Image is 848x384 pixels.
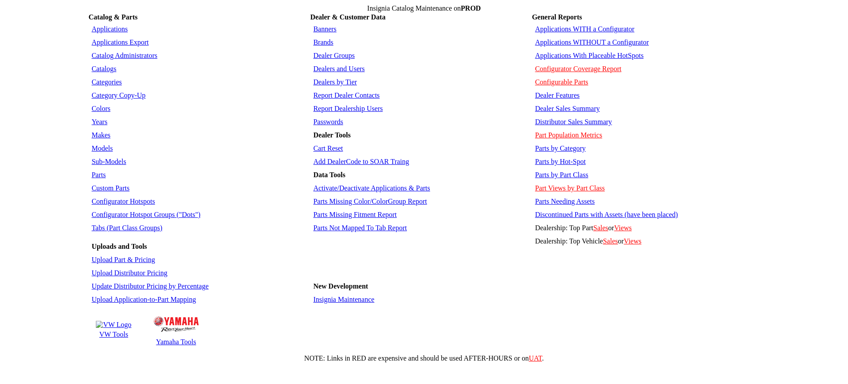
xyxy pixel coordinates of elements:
[313,184,430,192] a: Activate/Deactivate Applications & Parts
[535,118,612,125] a: Distributor Sales Summary
[532,13,582,21] b: General Reports
[313,91,379,99] a: Report Dealer Contacts
[91,144,113,152] a: Models
[310,13,385,21] b: Dealer & Customer Data
[91,65,116,72] a: Catalogs
[91,198,155,205] a: Configurator Hotspots
[91,38,148,46] a: Applications Export
[91,131,110,139] a: Makes
[91,171,106,179] a: Parts
[91,78,121,86] a: Categories
[91,243,147,250] b: Uploads and Tools
[313,211,397,218] a: Parts Missing Fitment Report
[313,118,343,125] a: Passwords
[603,237,618,245] a: Sales
[91,184,129,192] a: Custom Parts
[313,105,382,112] a: Report Dealership Users
[313,171,345,179] b: Data Tools
[535,105,600,112] a: Dealer Sales Summary
[614,224,632,232] a: Views
[91,158,126,165] a: Sub-Models
[91,296,196,303] a: Upload Application-to-Part Mapping
[313,25,336,33] a: Banners
[535,78,588,86] a: Configurable Parts
[593,224,608,232] a: Sales
[535,144,586,152] a: Parts by Category
[535,158,586,165] a: Parts by Hot-Spot
[91,269,167,277] a: Upload Distributor Pricing
[88,4,759,12] td: Insignia Catalog Maintenance on
[154,316,199,332] img: Yamaha Logo
[153,338,199,346] td: Yamaha Tools
[91,282,208,290] a: Update Distributor Pricing by Percentage
[96,321,131,329] img: VW Logo
[313,296,374,303] a: Insignia Maintenance
[95,319,132,340] a: VW Logo VW Tools
[533,235,758,247] td: Dealership: Top Vehicle or
[313,78,357,86] a: Dealers by Tier
[535,38,649,46] a: Applications WITHOUT a Configurator
[313,65,364,72] a: Dealers and Users
[95,330,132,339] td: VW Tools
[535,91,579,99] a: Dealer Features
[91,52,157,59] a: Catalog Administrators
[461,4,481,12] span: PROD
[313,158,409,165] a: Add DealerCode to SOAR Traing
[91,118,107,125] a: Years
[91,91,145,99] a: Category Copy-Up
[313,38,333,46] a: Brands
[4,354,844,362] div: NOTE: Links in RED are expensive and should be used AFTER-HOURS or on .
[535,52,644,59] a: Applications With Placeable HotSpots
[535,198,594,205] a: Parts Needing Assets
[313,282,368,290] b: New Development
[152,312,200,347] a: Yamaha Logo Yamaha Tools
[535,65,621,72] a: Configurator Coverage Report
[535,171,588,179] a: Parts by Part Class
[313,198,427,205] a: Parts Missing Color/ColorGroup Report
[535,131,602,139] a: Part Population Metrics
[529,354,542,362] a: UAT
[91,224,162,232] a: Tabs (Part Class Groups)
[624,237,641,245] a: Views
[535,184,605,192] a: Part Views by Part Class
[313,224,407,232] a: Parts Not Mapped To Tab Report
[91,256,155,263] a: Upload Part & Pricing
[88,13,137,21] b: Catalog & Parts
[91,25,128,33] a: Applications
[91,105,110,112] a: Colors
[91,211,200,218] a: Configurator Hotspot Groups ("Dots")
[313,144,343,152] a: Cart Reset
[533,222,758,234] td: Dealership: Top Part or
[313,52,355,59] a: Dealer Groups
[313,131,351,139] b: Dealer Tools
[535,25,634,33] a: Applications WITH a Configurator
[535,211,678,218] a: Discontinued Parts with Assets (have been placed)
